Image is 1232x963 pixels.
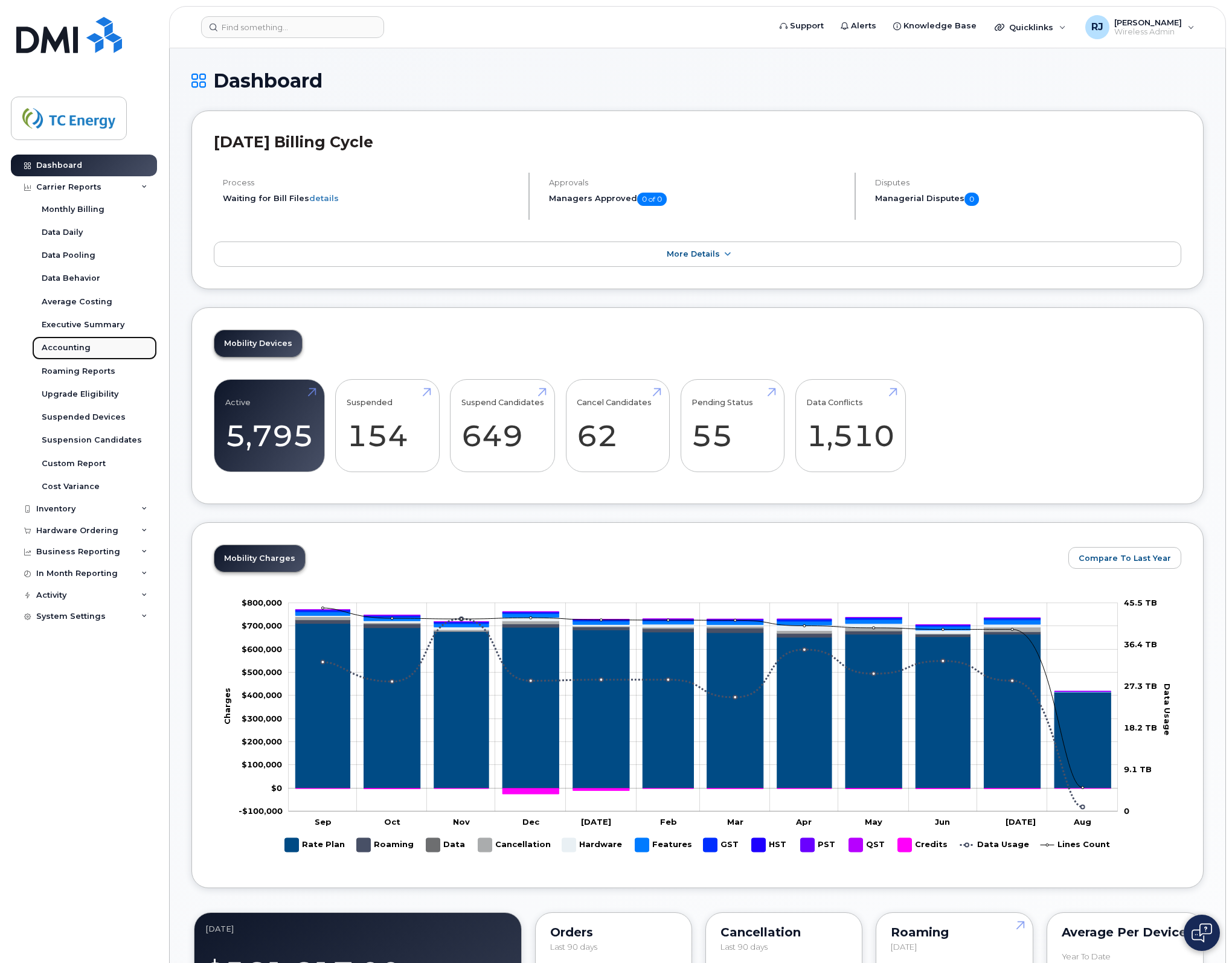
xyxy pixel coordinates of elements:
[222,688,232,725] tspan: Charges
[426,833,466,857] g: Data
[242,690,282,700] g: $0
[660,817,677,827] tspan: Feb
[635,833,692,857] g: Features
[385,817,401,827] tspan: Oct
[727,817,743,827] tspan: Mar
[285,833,345,857] g: Rate Plan
[720,942,768,952] span: Last 90 days
[577,386,658,466] a: Cancel Candidates 62
[1062,927,1189,937] div: Average per Device
[637,193,667,206] span: 0 of 0
[522,817,540,827] tspan: Dec
[1124,764,1152,774] tspan: 9.1 TB
[478,833,551,857] g: Cancellation
[222,598,1172,857] g: Chart
[214,545,305,572] a: Mobility Charges
[285,833,1110,857] g: Legend
[964,193,979,206] span: 0
[242,621,282,630] tspan: $700,000
[875,193,1181,206] h5: Managerial Disputes
[347,386,428,466] a: Suspended 154
[691,386,773,466] a: Pending Status 55
[1124,598,1157,607] tspan: 45.5 TB
[582,817,612,827] tspan: [DATE]
[214,133,1181,151] h2: [DATE] Billing Cycle
[357,833,414,857] g: Roaming
[242,598,282,607] tspan: $800,000
[550,942,597,952] span: Last 90 days
[1079,552,1171,564] span: Compare To Last Year
[549,178,844,187] h4: Approvals
[1124,723,1157,732] tspan: 18.2 TB
[271,782,282,792] tspan: $0
[898,833,948,857] g: Credits
[242,760,282,769] tspan: $100,000
[296,612,1111,692] g: Features
[752,833,789,857] g: HST
[242,644,282,653] g: $0
[891,942,917,952] span: [DATE]
[1073,817,1091,827] tspan: Aug
[242,713,282,723] g: $0
[214,330,302,357] a: Mobility Devices
[239,806,283,816] g: $0
[242,644,282,653] tspan: $600,000
[1124,806,1129,816] tspan: 0
[1124,681,1157,691] tspan: 27.3 TB
[1041,833,1110,857] g: Lines Count
[806,386,894,466] a: Data Conflicts 1,510
[891,927,1018,937] div: Roaming
[242,667,282,677] tspan: $500,000
[242,690,282,700] tspan: $400,000
[296,623,1111,788] g: Rate Plan
[296,609,1111,691] g: QST
[223,178,518,187] h4: Process
[1192,923,1212,942] img: Open chat
[720,927,847,937] div: Cancellation
[239,806,283,816] tspan: -$100,000
[242,598,282,607] g: $0
[242,737,282,746] tspan: $200,000
[960,833,1029,857] g: Data Usage
[242,621,282,630] g: $0
[875,178,1181,187] h4: Disputes
[453,817,470,827] tspan: Nov
[205,924,510,933] div: August 2025
[1124,639,1157,649] tspan: 36.4 TB
[667,249,720,258] span: More Details
[1006,817,1036,827] tspan: [DATE]
[796,817,812,827] tspan: Apr
[242,760,282,769] g: $0
[225,386,313,466] a: Active 5,795
[562,833,623,857] g: Hardware
[191,70,1204,91] h1: Dashboard
[1068,547,1181,569] button: Compare To Last Year
[242,713,282,723] tspan: $300,000
[549,193,844,206] h5: Managers Approved
[935,817,950,827] tspan: Jun
[242,737,282,746] g: $0
[550,927,677,937] div: Orders
[865,817,882,827] tspan: May
[296,610,1111,691] g: PST
[461,386,544,466] a: Suspend Candidates 649
[309,193,339,203] a: details
[315,817,332,827] tspan: Sep
[223,193,518,204] li: Waiting for Bill Files
[849,833,886,857] g: QST
[704,833,740,857] g: GST
[1163,683,1173,735] tspan: Data Usage
[1062,952,1111,961] div: Year to Date
[242,667,282,677] g: $0
[801,833,837,857] g: PST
